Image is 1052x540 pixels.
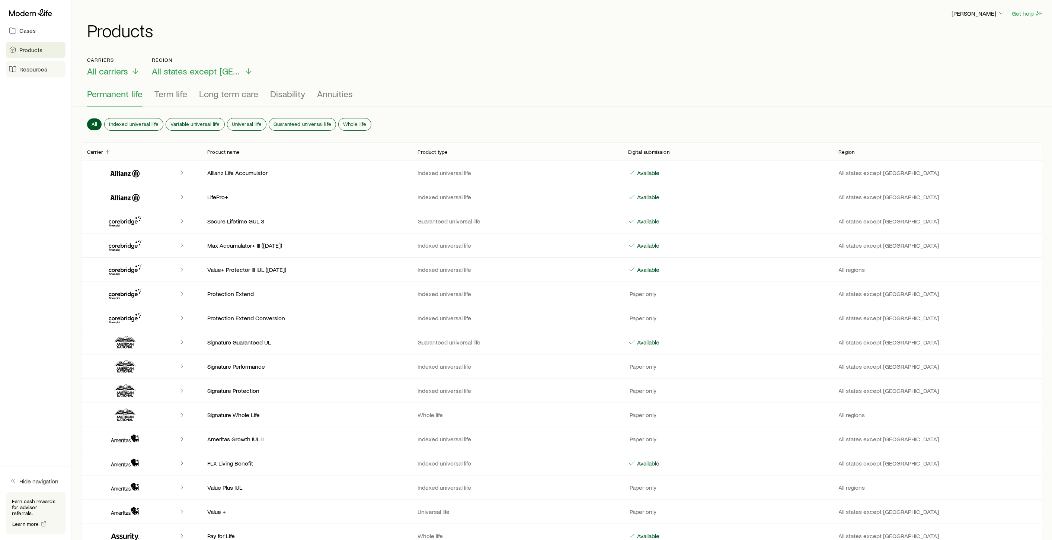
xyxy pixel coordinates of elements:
p: Value+ Protector III IUL ([DATE]) [207,266,406,273]
span: Disability [270,89,305,99]
p: Carriers [87,57,140,63]
p: Value + [207,508,406,515]
span: Resources [19,66,47,73]
p: Paper only [628,363,656,370]
p: All states except [GEOGRAPHIC_DATA] [839,314,1037,322]
p: Indexed universal life [418,193,616,201]
p: All states except [GEOGRAPHIC_DATA] [839,387,1037,394]
p: Paper only [628,411,656,419]
p: Product type [418,149,448,155]
p: Max Accumulator+ III ([DATE]) [207,242,406,249]
span: All states except [GEOGRAPHIC_DATA] [152,66,241,76]
span: Products [19,46,42,54]
p: Indexed universal life [418,266,616,273]
p: Available [636,532,659,540]
p: All states except [GEOGRAPHIC_DATA] [839,435,1037,443]
button: Get help [1011,9,1043,18]
p: Carrier [87,149,103,155]
button: Guaranteed universal life [269,118,336,130]
p: All states except [GEOGRAPHIC_DATA] [839,532,1037,540]
button: Whole life [339,118,371,130]
p: Region [839,149,855,155]
p: Paper only [628,435,656,443]
a: Resources [6,61,65,77]
span: Long term care [199,89,258,99]
span: Permanent life [87,89,143,99]
p: Indexed universal life [418,169,616,177]
button: All [87,118,102,130]
button: [PERSON_NAME] [951,9,1005,18]
button: CarriersAll carriers [87,57,140,77]
p: Indexed universal life [418,363,616,370]
p: Signature Guaranteed UL [207,339,406,346]
p: Paper only [628,290,656,298]
p: Available [636,193,659,201]
span: Annuities [317,89,353,99]
p: All states except [GEOGRAPHIC_DATA] [839,460,1037,467]
p: Indexed universal life [418,314,616,322]
p: Signature Performance [207,363,406,370]
p: Indexed universal life [418,242,616,249]
p: Guaranteed universal life [418,339,616,346]
p: Product name [207,149,240,155]
p: LifePro+ [207,193,406,201]
button: Indexed universal life [105,118,163,130]
p: Indexed universal life [418,484,616,491]
span: Guaranteed universal life [274,121,331,127]
span: Indexed universal life [109,121,159,127]
span: Cases [19,27,36,34]
a: Products [6,42,65,58]
a: Cases [6,22,65,39]
p: Available [636,339,659,346]
span: Learn more [12,521,39,527]
p: Whole life [418,411,616,419]
p: Ameritas Growth IUL II [207,435,406,443]
p: All regions [839,411,1037,419]
span: Hide navigation [19,477,58,485]
h1: Products [87,21,1043,39]
p: Region [152,57,253,63]
p: All states except [GEOGRAPHIC_DATA] [839,193,1037,201]
button: Variable universal life [166,118,224,130]
span: Whole life [343,121,367,127]
p: All states except [GEOGRAPHIC_DATA] [839,169,1037,177]
p: All states except [GEOGRAPHIC_DATA] [839,363,1037,370]
p: Value Plus IUL [207,484,406,491]
p: All states except [GEOGRAPHIC_DATA] [839,242,1037,249]
button: Hide navigation [6,473,65,489]
div: Product types [87,89,1037,107]
p: Indexed universal life [418,387,616,394]
p: Pay for Life [207,532,406,540]
span: Variable universal life [170,121,220,127]
p: Protection Extend Conversion [207,314,406,322]
button: Universal life [227,118,266,130]
p: Signature Protection [207,387,406,394]
p: Available [636,242,659,249]
p: All regions [839,266,1037,273]
div: Earn cash rewards for advisor referrals.Learn more [6,492,65,534]
p: All states except [GEOGRAPHIC_DATA] [839,339,1037,346]
p: Paper only [628,387,656,394]
p: Available [636,217,659,225]
p: Universal life [418,508,616,515]
p: Guaranteed universal life [418,217,616,225]
p: Paper only [628,314,656,322]
p: Signature Whole Life [207,411,406,419]
p: Earn cash rewards for advisor referrals. [12,498,60,516]
p: Whole life [418,532,616,540]
p: Indexed universal life [418,290,616,298]
p: Available [636,460,659,467]
p: Protection Extend [207,290,406,298]
p: Digital submission [628,149,669,155]
span: All [92,121,97,127]
span: Universal life [232,121,262,127]
p: All regions [839,484,1037,491]
button: RegionAll states except [GEOGRAPHIC_DATA] [152,57,253,77]
p: [PERSON_NAME] [952,10,1005,17]
p: FLX Living Benefit [207,460,406,467]
p: Paper only [628,508,656,515]
p: All states except [GEOGRAPHIC_DATA] [839,508,1037,515]
span: Term life [154,89,187,99]
p: Paper only [628,484,656,491]
p: Allianz Life Accumulator [207,169,406,177]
